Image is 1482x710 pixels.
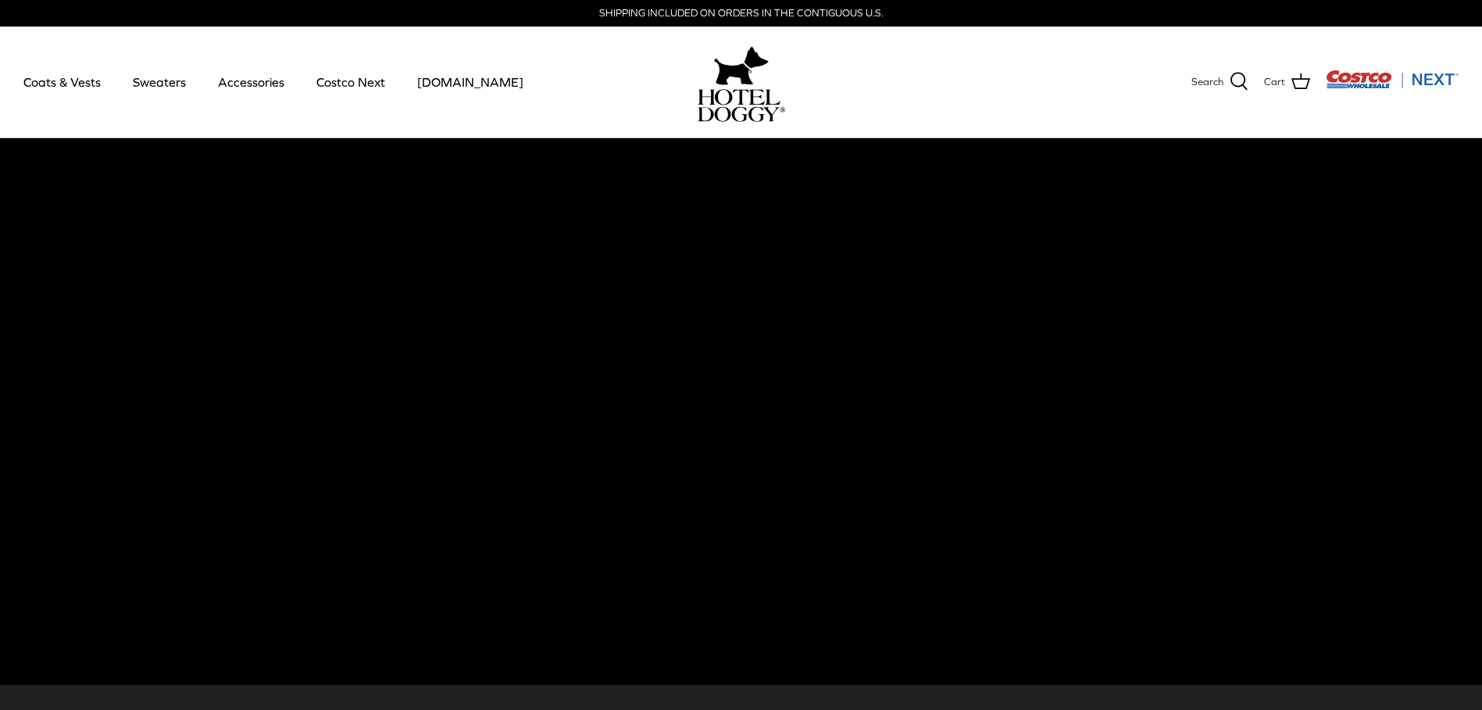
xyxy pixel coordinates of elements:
[698,89,785,122] img: hoteldoggycom
[9,55,115,109] a: Coats & Vests
[1264,74,1285,91] span: Cart
[698,42,785,122] a: hoteldoggy.com hoteldoggycom
[1326,70,1459,89] img: Costco Next
[1264,72,1310,92] a: Cart
[403,55,537,109] a: [DOMAIN_NAME]
[1326,80,1459,91] a: Visit Costco Next
[302,55,399,109] a: Costco Next
[119,55,200,109] a: Sweaters
[1191,74,1223,91] span: Search
[714,42,769,89] img: hoteldoggy.com
[1191,72,1248,92] a: Search
[204,55,298,109] a: Accessories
